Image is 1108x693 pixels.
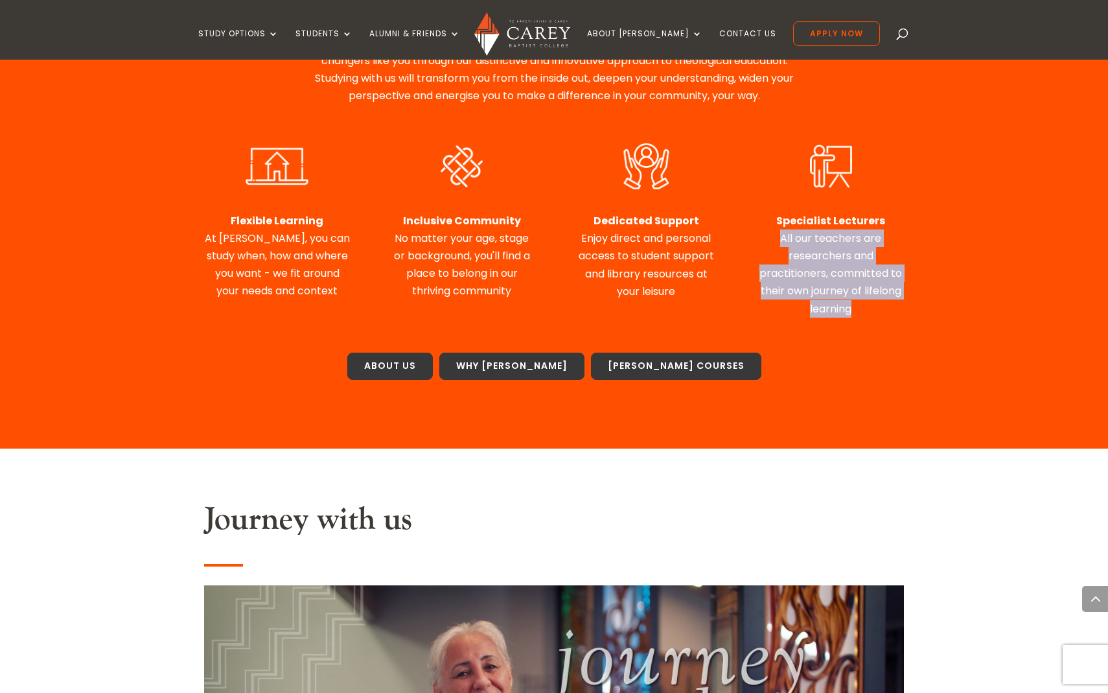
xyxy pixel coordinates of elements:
a: Why [PERSON_NAME] [439,353,584,380]
a: Students [295,29,352,60]
img: Dedicated Support WHITE [605,140,687,193]
p: Enjoy direct and personal access to student support and library resources at your leisure [573,212,719,300]
a: [PERSON_NAME] Courses [591,353,761,380]
a: About Us [347,353,433,380]
a: Contact Us [719,29,776,60]
a: About [PERSON_NAME] [587,29,702,60]
p: For nearly 100 years, [PERSON_NAME][GEOGRAPHIC_DATA] has been inspiring world-changers like you t... [311,34,797,105]
p: All our teachers are researchers and practitioners, committed to their own journey of lifelong le... [757,212,903,318]
a: Study Options [198,29,279,60]
span: No matter your age, stage or background, you'll find a place to belong in our thriving community [394,231,530,299]
img: Carey Baptist College [474,12,570,56]
div: Page 1 [204,212,350,300]
strong: Flexible Learning [231,213,323,228]
h2: Journey with us [204,501,904,545]
img: Expert Lecturers WHITE [787,140,875,193]
a: Alumni & Friends [369,29,460,60]
span: At [PERSON_NAME], you can study when, how and where you want - we fit around your needs and context [205,231,350,299]
strong: Dedicated Support [594,213,699,228]
div: Page 1 [389,212,535,300]
a: Apply Now [793,21,880,46]
strong: Inclusive Community [403,213,521,228]
strong: Specialist Lecturers [776,213,885,228]
img: Flexible Learning WHITE [233,140,321,193]
img: Diverse & Inclusive WHITE [418,140,505,193]
div: Page 1 [757,212,903,318]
